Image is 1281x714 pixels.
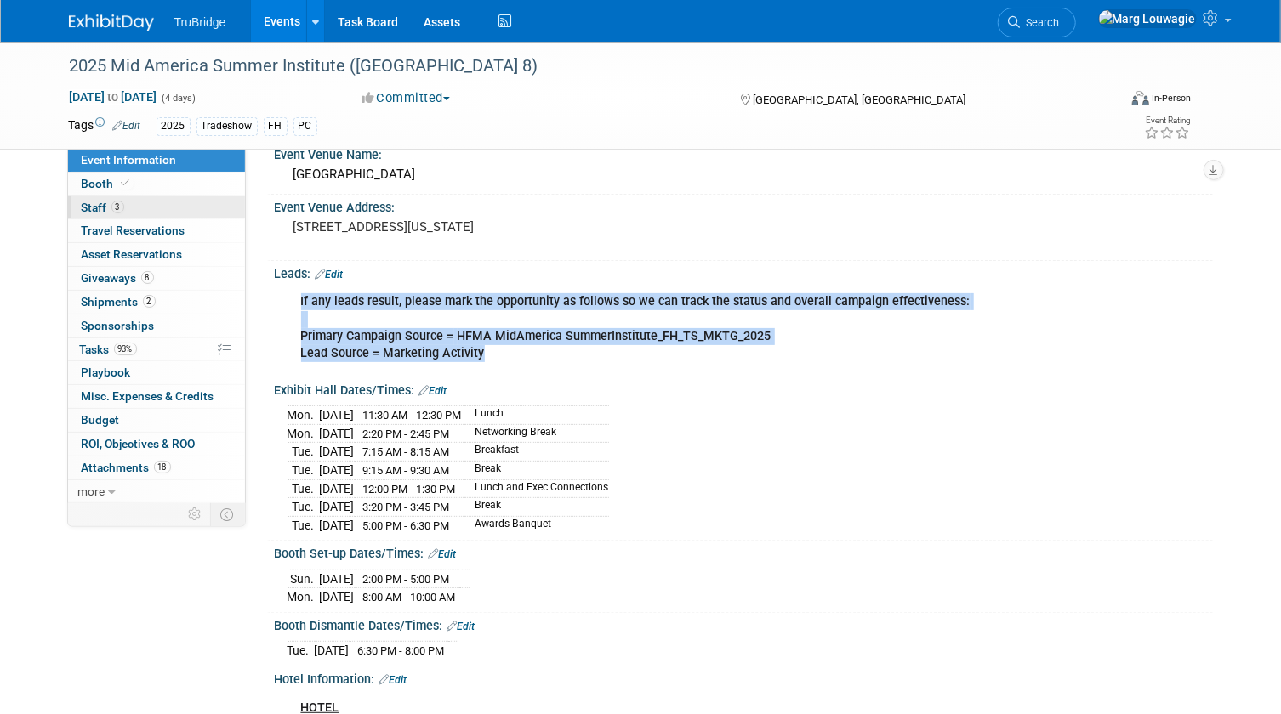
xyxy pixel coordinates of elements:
[363,483,456,496] span: 12:00 PM - 1:30 PM
[288,443,320,462] td: Tue.
[174,15,226,29] span: TruBridge
[68,291,245,314] a: Shipments2
[1021,16,1060,29] span: Search
[363,409,462,422] span: 11:30 AM - 12:30 PM
[320,498,355,517] td: [DATE]
[82,389,214,403] span: Misc. Expenses & Credits
[458,329,771,343] b: HFMA MidAmerica SummerInstitute_FH_TS_MKTG_2025
[68,361,245,384] a: Playbook
[82,295,156,309] span: Shipments
[264,117,288,135] div: FH
[82,177,134,190] span: Booth
[68,149,245,172] a: Event Information
[275,261,1213,283] div: Leads:
[78,484,105,498] span: more
[82,437,196,450] span: ROI, Objectives & ROO
[465,479,609,498] td: Lunch and Exec Connections
[288,479,320,498] td: Tue.
[105,90,122,104] span: to
[465,516,609,534] td: Awards Banquet
[68,243,245,266] a: Asset Reservations
[288,588,320,606] td: Mon.
[69,14,154,31] img: ExhibitDay
[275,666,1213,688] div: Hotel Information:
[1145,116,1191,125] div: Event Rating
[293,219,647,235] pre: [STREET_ADDRESS][US_STATE]
[80,343,137,356] span: Tasks
[82,201,124,214] span: Staff
[68,219,245,242] a: Travel Reservations
[1026,88,1192,114] div: Event Format
[429,548,457,560] a: Edit
[69,89,158,105] span: [DATE] [DATE]
[68,338,245,361] a: Tasks93%
[320,424,355,443] td: [DATE]
[82,319,155,332] span: Sponsorships
[196,117,258,135] div: Tradeshow
[1152,92,1192,105] div: In-Person
[320,443,355,462] td: [DATE]
[82,271,154,285] span: Giveaways
[465,461,609,479] td: Break
[320,479,355,498] td: [DATE]
[363,519,450,532] span: 5:00 PM - 6:30 PM
[69,116,141,136] td: Tags
[275,613,1213,635] div: Booth Dismantle Dates/Times:
[181,503,211,525] td: Personalize Event Tab Strip
[465,498,609,517] td: Break
[82,413,120,427] span: Budget
[320,588,355,606] td: [DATE]
[288,642,315,660] td: Tue.
[68,385,245,408] a: Misc. Expenses & Credits
[275,377,1213,399] div: Exhibit Hall Dates/Times:
[210,503,245,525] td: Toggle Event Tabs
[363,591,456,603] span: 8:00 AM - 10:00 AM
[143,295,156,308] span: 2
[363,501,450,513] span: 3:20 PM - 3:45 PM
[111,201,124,213] span: 3
[320,406,355,425] td: [DATE]
[363,573,450,586] span: 2:00 PM - 5:00 PM
[141,271,154,284] span: 8
[288,498,320,517] td: Tue.
[288,406,320,425] td: Mon.
[114,343,137,355] span: 93%
[465,424,609,443] td: Networking Break
[363,464,450,477] span: 9:15 AM - 9:30 AM
[113,120,141,132] a: Edit
[320,461,355,479] td: [DATE]
[154,461,171,473] span: 18
[157,117,191,135] div: 2025
[320,569,355,588] td: [DATE]
[1132,91,1149,105] img: Format-Inperson.png
[161,93,196,104] span: (4 days)
[419,385,447,397] a: Edit
[316,269,344,280] a: Edit
[998,8,1076,37] a: Search
[275,142,1213,163] div: Event Venue Name:
[301,329,454,343] b: Primary Campaign Source =
[465,406,609,425] td: Lunch
[315,642,350,660] td: [DATE]
[363,428,450,440] span: 2:20 PM - 2:45 PM
[753,93,965,106] span: [GEOGRAPHIC_DATA], [GEOGRAPHIC_DATA]
[82,461,171,474] span: Attachments
[447,620,475,632] a: Edit
[288,161,1200,188] div: [GEOGRAPHIC_DATA]
[288,516,320,534] td: Tue.
[68,480,245,503] a: more
[293,117,317,135] div: PC
[275,195,1213,216] div: Event Venue Address:
[82,224,185,237] span: Travel Reservations
[379,674,407,686] a: Edit
[68,173,245,195] a: Booth
[82,153,177,167] span: Event Information
[68,196,245,219] a: Staff3
[320,516,355,534] td: [DATE]
[288,569,320,588] td: Sun.
[356,89,457,107] button: Committed
[1098,9,1197,28] img: Marg Louwagie
[82,247,183,261] span: Asset Reservations
[68,267,245,290] a: Giveaways8
[82,365,131,379] span: Playbook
